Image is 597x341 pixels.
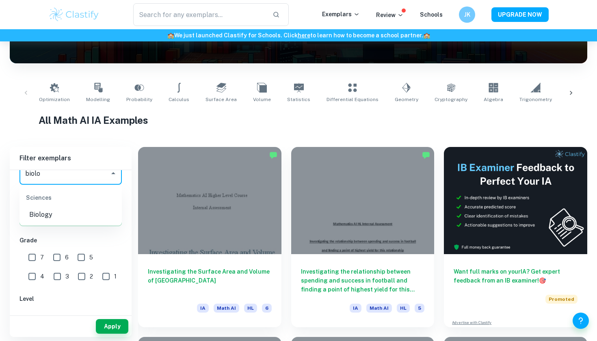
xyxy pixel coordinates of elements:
[262,304,272,313] span: 6
[366,304,392,313] span: Math AI
[573,313,589,329] button: Help and Feedback
[39,96,70,103] span: Optimization
[48,6,100,23] img: Clastify logo
[197,304,209,313] span: IA
[41,312,49,321] span: HL
[350,304,361,313] span: IA
[420,11,443,18] a: Schools
[19,207,122,222] li: Biology
[444,147,587,254] img: Thumbnail
[415,304,424,313] span: 5
[253,96,271,103] span: Volume
[484,96,503,103] span: Algebra
[138,147,281,327] a: Investigating the Surface Area and Volume of [GEOGRAPHIC_DATA]IAMath AIHL6
[322,10,360,19] p: Exemplars
[167,32,174,39] span: 🏫
[126,96,152,103] span: Probability
[423,32,430,39] span: 🏫
[459,6,475,23] button: JK
[454,267,578,285] h6: Want full marks on your IA ? Get expert feedback from an IB examiner!
[40,253,44,262] span: 7
[39,113,558,127] h1: All Math AI IA Examples
[545,295,578,304] span: Promoted
[435,96,467,103] span: Cryptography
[169,96,189,103] span: Calculus
[395,96,418,103] span: Geometry
[205,96,237,103] span: Surface Area
[539,277,546,284] span: 🎯
[19,236,122,245] h6: Grade
[89,253,93,262] span: 5
[422,151,430,159] img: Marked
[298,32,310,39] a: here
[70,312,77,321] span: SL
[65,272,69,281] span: 3
[96,319,128,334] button: Apply
[287,96,310,103] span: Statistics
[269,151,277,159] img: Marked
[397,304,410,313] span: HL
[452,320,491,326] a: Advertise with Clastify
[19,188,122,207] div: Sciences
[2,31,595,40] h6: We just launched Clastify for Schools. Click to learn how to become a school partner.
[133,3,266,26] input: Search for any exemplars...
[463,10,472,19] h6: JK
[491,7,549,22] button: UPGRADE NOW
[376,11,404,19] p: Review
[301,267,425,294] h6: Investigating the relationship between spending and success in football and finding a point of hi...
[327,96,379,103] span: Differential Equations
[40,272,44,281] span: 4
[244,304,257,313] span: HL
[10,147,132,170] h6: Filter exemplars
[291,147,435,327] a: Investigating the relationship between spending and success in football and finding a point of hi...
[65,253,69,262] span: 6
[86,96,110,103] span: Modelling
[444,147,587,327] a: Want full marks on yourIA? Get expert feedback from an IB examiner!PromotedAdvertise with Clastify
[148,267,272,294] h6: Investigating the Surface Area and Volume of [GEOGRAPHIC_DATA]
[214,304,239,313] span: Math AI
[519,96,552,103] span: Trigonometry
[19,294,122,303] h6: Level
[114,272,117,281] span: 1
[108,168,119,179] button: Close
[90,272,93,281] span: 2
